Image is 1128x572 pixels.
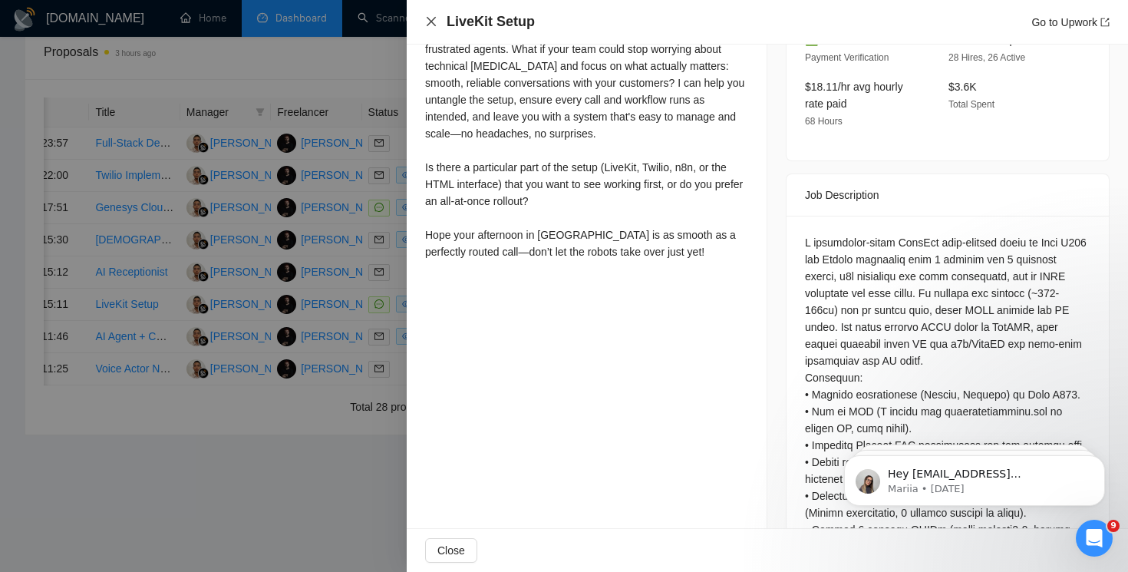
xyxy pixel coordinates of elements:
button: Close [425,15,437,28]
iframe: Intercom notifications message [821,423,1128,531]
span: Hey [EMAIL_ADDRESS][DOMAIN_NAME], Looks like your Upwork agency Atlasium 7/88 AI ran out of conne... [67,45,263,255]
a: Go to Upworkexport [1031,16,1110,28]
span: close [425,15,437,28]
iframe: Intercom live chat [1076,520,1113,557]
span: 28 Hires, 26 Active [948,52,1025,63]
span: Close [437,542,465,559]
h4: LiveKit Setup [447,12,535,31]
span: $18.11/hr avg hourly rate paid [805,81,903,110]
span: 9 [1107,520,1120,532]
button: Close [425,538,477,563]
span: 68 Hours [805,116,843,127]
span: export [1100,18,1110,27]
p: Message from Mariia, sent 2w ago [67,59,265,73]
span: Payment Verification [805,52,889,63]
span: $3.6K [948,81,977,93]
span: Total Spent [948,99,994,110]
div: Job Description [805,174,1090,216]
